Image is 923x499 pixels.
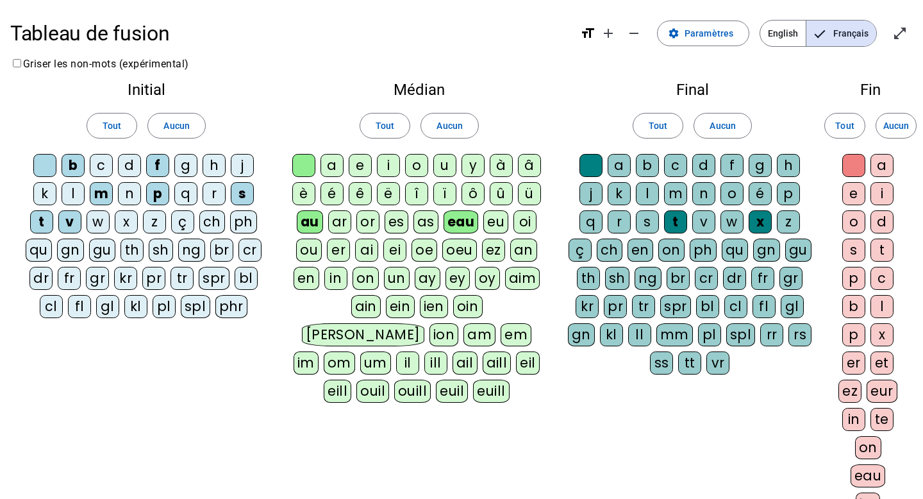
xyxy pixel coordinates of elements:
div: cl [724,295,747,318]
div: en [294,267,319,290]
div: ç [569,239,592,262]
div: s [636,210,659,233]
div: ï [433,182,456,205]
div: spl [181,295,210,318]
h2: Initial [21,82,272,97]
div: rs [788,323,811,346]
div: k [608,182,631,205]
div: b [842,295,865,318]
div: m [664,182,687,205]
div: s [842,239,865,262]
div: dr [723,267,746,290]
span: Paramètres [685,26,733,41]
div: ch [597,239,622,262]
div: et [870,351,894,375]
div: om [324,351,355,375]
div: c [870,267,894,290]
div: gn [753,239,780,262]
div: pl [698,323,721,346]
div: em [501,323,531,346]
div: oi [513,210,536,233]
span: Aucun [163,118,189,133]
div: fr [58,267,81,290]
div: il [396,351,419,375]
button: Tout [360,113,410,139]
div: pr [142,267,165,290]
div: ch [199,210,225,233]
div: aim [505,267,540,290]
button: Paramètres [657,21,749,46]
label: Griser les non-mots (expérimental) [10,58,189,70]
div: br [667,267,690,290]
div: p [842,267,865,290]
div: on [855,436,881,459]
h2: Médian [292,82,546,97]
div: s [231,182,254,205]
div: en [628,239,653,262]
div: gn [568,323,595,346]
div: ez [838,380,861,403]
div: c [90,154,113,177]
div: o [720,182,744,205]
div: ez [482,239,505,262]
div: n [118,182,141,205]
div: au [297,210,323,233]
div: ë [377,182,400,205]
button: Tout [87,113,137,139]
div: t [664,210,687,233]
div: an [510,239,537,262]
div: im [294,351,319,375]
div: ng [635,267,661,290]
div: x [870,323,894,346]
button: Tout [633,113,683,139]
div: am [463,323,495,346]
div: w [87,210,110,233]
div: ein [386,295,415,318]
div: spl [726,323,756,346]
div: m [90,182,113,205]
div: aill [483,351,511,375]
div: v [692,210,715,233]
div: l [870,295,894,318]
div: ou [296,239,322,262]
div: eil [516,351,540,375]
div: cr [695,267,718,290]
div: ai [355,239,378,262]
div: on [353,267,379,290]
div: eau [851,464,886,487]
div: bl [696,295,719,318]
div: ü [518,182,541,205]
button: Entrer en plein écran [887,21,913,46]
div: a [608,154,631,177]
span: English [760,21,806,46]
div: ien [420,295,449,318]
div: x [749,210,772,233]
div: i [870,182,894,205]
div: as [413,210,438,233]
div: ss [650,351,673,375]
div: f [720,154,744,177]
mat-icon: add [601,26,616,41]
div: g [749,154,772,177]
div: kl [124,295,147,318]
div: ain [351,295,381,318]
div: r [203,182,226,205]
div: eu [483,210,508,233]
div: in [842,408,865,431]
div: qu [722,239,748,262]
div: tt [678,351,701,375]
div: er [327,239,350,262]
div: f [146,154,169,177]
div: x [115,210,138,233]
div: è [292,182,315,205]
div: ç [171,210,194,233]
button: Augmenter la taille de la police [595,21,621,46]
div: um [360,351,391,375]
span: Aucun [437,118,462,133]
mat-icon: format_size [580,26,595,41]
div: û [490,182,513,205]
div: kl [600,323,623,346]
div: fl [68,295,91,318]
div: euill [473,380,509,403]
h2: Fin [838,82,902,97]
